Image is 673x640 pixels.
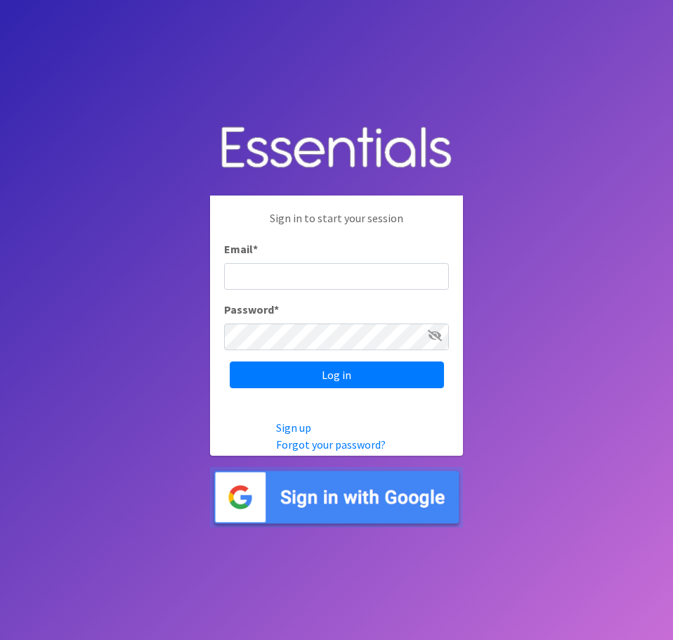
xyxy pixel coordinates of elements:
[210,113,463,185] img: Human Essentials
[276,421,311,435] a: Sign up
[224,210,449,241] p: Sign in to start your session
[210,467,463,528] img: Sign in with Google
[230,361,444,388] input: Log in
[253,242,258,256] abbr: required
[276,437,386,452] a: Forgot your password?
[274,302,279,316] abbr: required
[224,301,279,318] label: Password
[224,241,258,257] label: Email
